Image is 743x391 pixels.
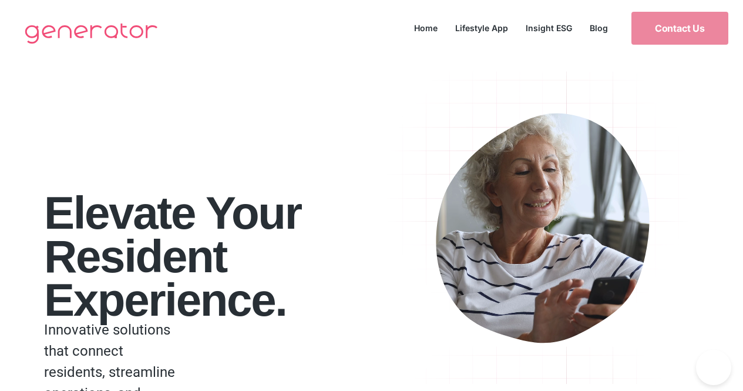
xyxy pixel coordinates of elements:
[581,20,617,36] a: Blog
[405,20,446,36] a: Home
[696,350,731,385] iframe: Toggle Customer Support
[631,12,728,45] a: Contact Us
[405,20,617,36] nav: Menu
[655,24,705,33] span: Contact Us
[44,191,375,322] h1: Elevate your Resident Experience.
[517,20,581,36] a: Insight ESG
[446,20,517,36] a: Lifestyle App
